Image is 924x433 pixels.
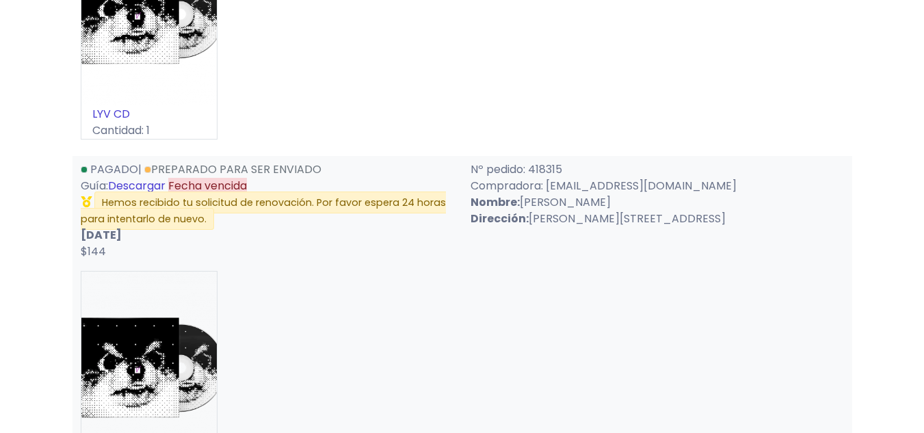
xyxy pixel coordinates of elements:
[90,161,138,177] span: Pagado
[81,244,106,259] span: $144
[471,161,844,178] p: Nº pedido: 418315
[72,161,462,260] div: | Guía:
[92,106,130,122] a: LYV CD
[168,178,247,194] span: Fecha vencida
[471,178,844,194] p: Compradora: [EMAIL_ADDRESS][DOMAIN_NAME]
[471,194,520,210] strong: Nombre:
[471,194,844,211] p: [PERSON_NAME]
[144,161,321,177] a: Preparado para ser enviado
[81,192,446,230] span: Hemos recibido tu solicitud de renovación. Por favor espera 24 horas para intentarlo de nuevo.
[81,122,217,139] p: Cantidad: 1
[471,211,529,226] strong: Dirección:
[471,211,844,227] p: [PERSON_NAME][STREET_ADDRESS]
[81,227,454,244] p: [DATE]
[81,196,92,207] i: Feature Lolapay Pro
[108,178,166,194] a: Descargar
